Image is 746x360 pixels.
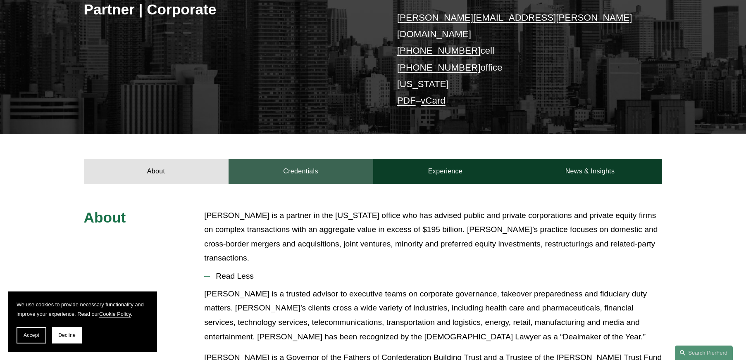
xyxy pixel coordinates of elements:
button: Read Less [204,265,662,287]
a: Credentials [229,159,373,184]
button: Accept [17,327,46,343]
a: Experience [373,159,518,184]
span: Decline [58,332,76,338]
a: [PHONE_NUMBER] [397,45,481,56]
button: Decline [52,327,82,343]
span: Read Less [210,272,662,281]
a: [PHONE_NUMBER] [397,62,481,73]
a: [PERSON_NAME][EMAIL_ADDRESS][PERSON_NAME][DOMAIN_NAME] [397,12,632,39]
a: Search this site [675,346,733,360]
p: cell office [US_STATE] – [397,9,638,109]
a: About [84,159,229,184]
a: PDF [397,95,416,106]
a: vCard [421,95,446,106]
p: [PERSON_NAME] is a partner in the [US_STATE] office who has advised public and private corporatio... [204,208,662,265]
h3: Partner | Corporate [84,0,373,19]
span: Accept [24,332,39,338]
p: We use cookies to provide necessary functionality and improve your experience. Read our . [17,300,149,319]
a: News & Insights [517,159,662,184]
section: Cookie banner [8,291,157,352]
span: About [84,209,126,225]
p: [PERSON_NAME] is a trusted advisor to executive teams on corporate governance, takeover preparedn... [204,287,662,344]
a: Cookie Policy [99,311,131,317]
